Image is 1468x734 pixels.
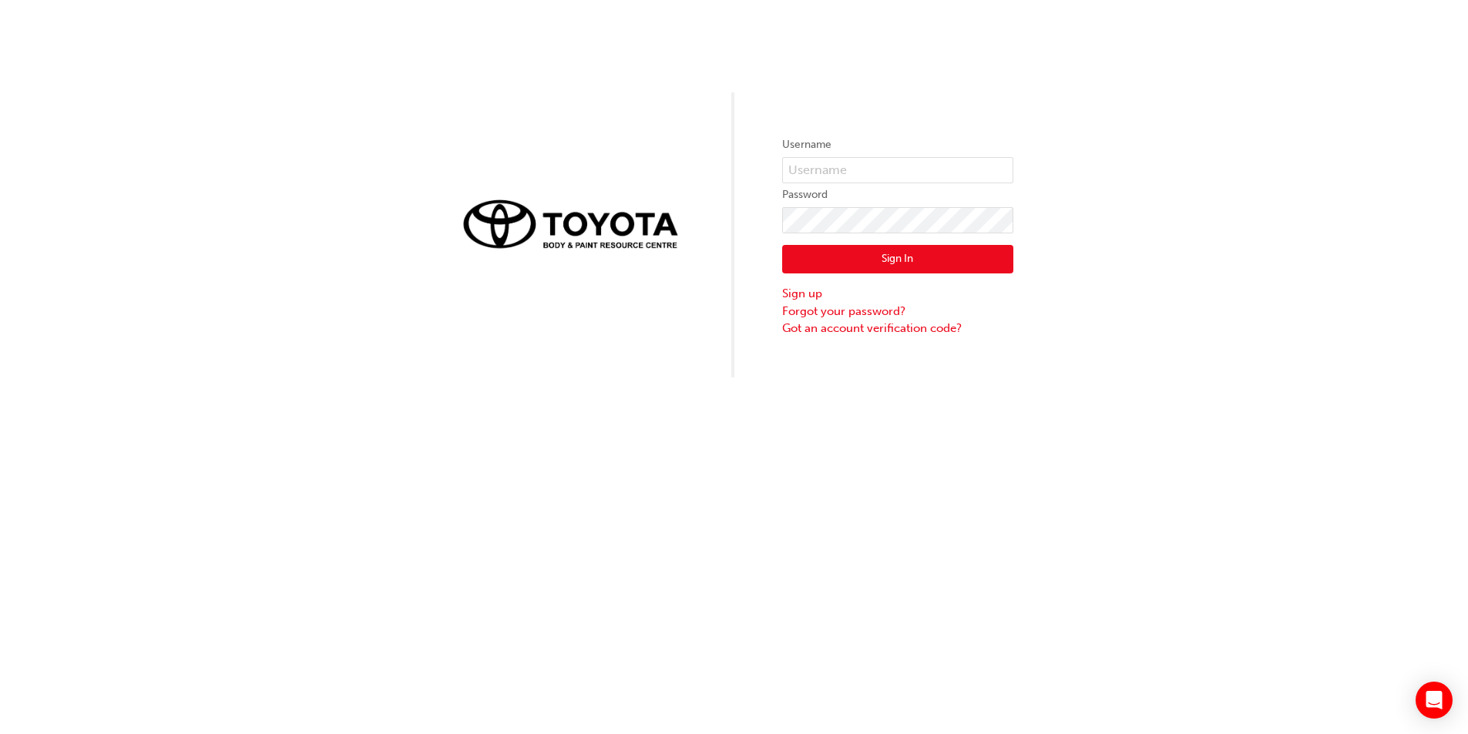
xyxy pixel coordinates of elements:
label: Username [782,136,1013,154]
div: Open Intercom Messenger [1416,682,1453,719]
img: Trak [455,191,687,256]
a: Sign up [782,285,1013,303]
label: Password [782,186,1013,204]
input: Username [782,157,1013,183]
a: Got an account verification code? [782,320,1013,337]
button: Sign In [782,245,1013,274]
a: Forgot your password? [782,303,1013,320]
